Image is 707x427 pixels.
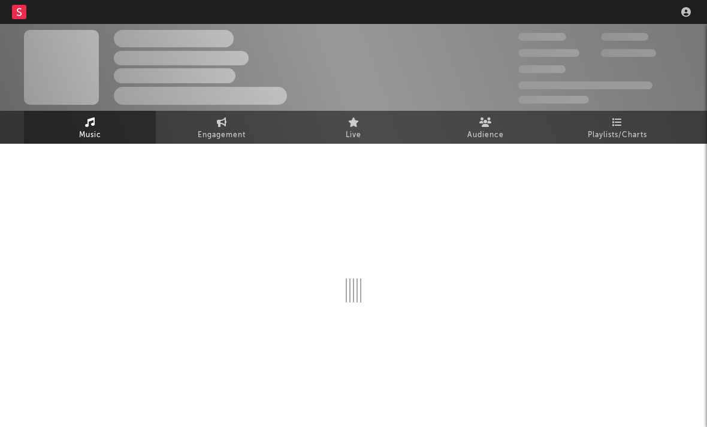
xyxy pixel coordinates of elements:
a: Audience [419,111,551,144]
span: Music [79,128,101,143]
span: 50,000,000 Monthly Listeners [518,81,652,89]
span: 50,000,000 [518,49,579,57]
a: Music [24,111,156,144]
span: Live [346,128,361,143]
span: Engagement [198,128,246,143]
a: Engagement [156,111,288,144]
span: Playlists/Charts [588,128,647,143]
span: 100,000 [518,65,566,73]
span: 1,000,000 [601,49,656,57]
a: Playlists/Charts [551,111,683,144]
span: Audience [467,128,504,143]
span: 100,000 [601,33,648,41]
a: Live [288,111,419,144]
span: Jump Score: 85.0 [518,96,589,104]
span: 300,000 [518,33,566,41]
